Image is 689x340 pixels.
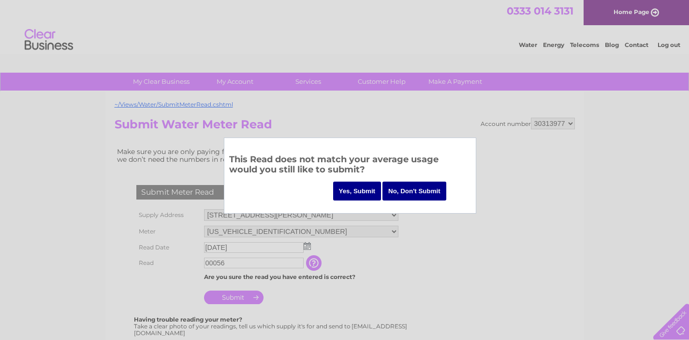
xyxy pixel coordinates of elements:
a: Blog [605,41,619,48]
input: No, Don't Submit [382,182,446,201]
a: Water [519,41,537,48]
a: Telecoms [570,41,599,48]
a: Log out [658,41,680,48]
h3: This Read does not match your average usage would you still like to submit? [229,153,471,179]
img: logo.png [24,25,73,55]
input: Yes, Submit [333,182,381,201]
a: Contact [625,41,648,48]
a: 0333 014 3131 [507,5,573,17]
a: Energy [543,41,564,48]
div: Clear Business is a trading name of Verastar Limited (registered in [GEOGRAPHIC_DATA] No. 3667643... [117,5,573,47]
